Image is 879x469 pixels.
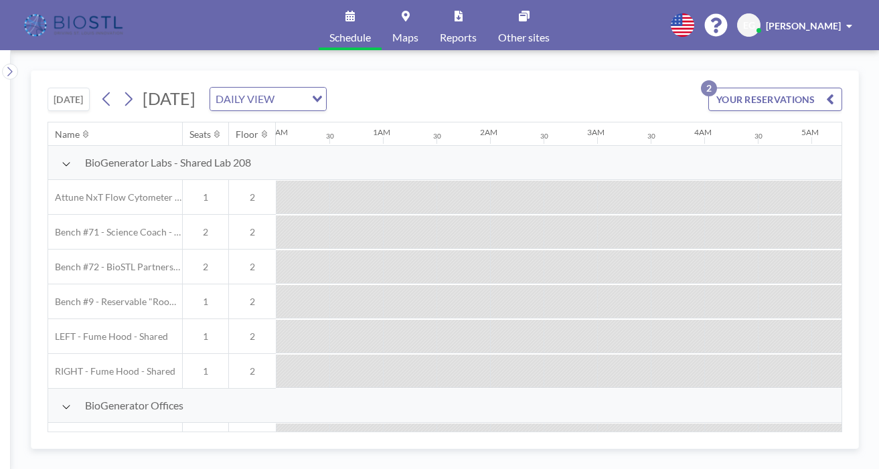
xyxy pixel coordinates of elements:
img: organization-logo [21,12,128,39]
div: Seats [189,128,211,140]
div: 4AM [694,127,712,137]
div: Search for option [210,88,326,110]
span: EG [743,19,755,31]
span: DAILY VIEW [213,90,277,108]
span: 2 [229,261,276,273]
span: Schedule [329,32,371,43]
div: Name [55,128,80,140]
span: 1 [183,296,228,308]
div: 12AM [266,127,288,137]
div: 30 [433,132,441,140]
span: 2 [229,365,276,377]
div: 3AM [587,127,605,137]
span: [DATE] [143,88,195,108]
div: 2AM [480,127,497,137]
span: 2 [229,296,276,308]
span: RIGHT - Fume Hood - Shared [48,365,175,377]
div: 30 [540,132,548,140]
span: Reports [440,32,477,43]
span: Maps [392,32,418,43]
div: 5AM [801,127,819,137]
span: Attune NxT Flow Cytometer - Bench #25 [48,191,182,203]
input: Search for option [278,90,304,108]
span: 2 [229,191,276,203]
span: 2 [229,331,276,343]
span: BioGenerator Offices [85,399,183,412]
span: 2 [183,226,228,238]
button: YOUR RESERVATIONS2 [708,88,842,111]
div: 30 [754,132,763,140]
span: 2 [183,261,228,273]
span: LEFT - Fume Hood - Shared [48,331,168,343]
div: Floor [236,128,258,140]
div: 1AM [373,127,390,137]
span: [PERSON_NAME] [766,20,841,31]
span: Bench #72 - BioSTL Partnerships & Apprenticeships Bench [48,261,182,273]
span: Other sites [498,32,550,43]
button: [DATE] [48,88,90,111]
span: 2 [229,226,276,238]
div: 30 [647,132,655,140]
span: BioGenerator Labs - Shared Lab 208 [85,156,251,169]
span: Bench #71 - Science Coach - BioSTL Bench [48,226,182,238]
span: 1 [183,331,228,343]
div: 30 [326,132,334,140]
span: Bench #9 - Reservable "RoomZilla" Bench [48,296,182,308]
p: 2 [701,80,717,96]
span: 1 [183,191,228,203]
span: 1 [183,365,228,377]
